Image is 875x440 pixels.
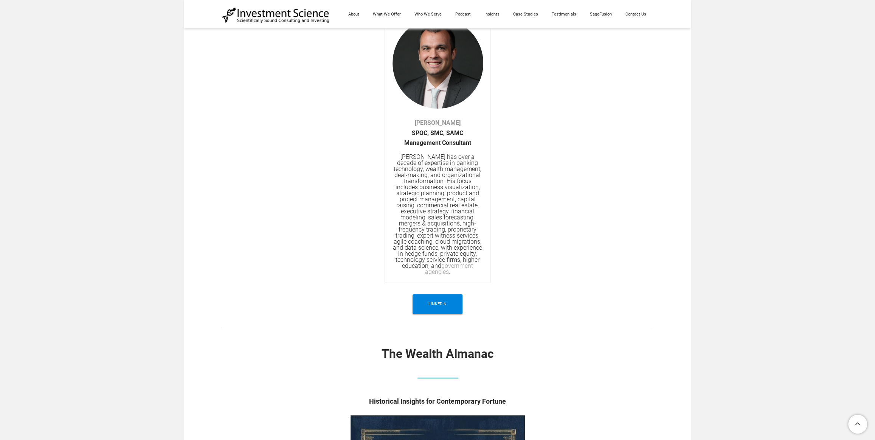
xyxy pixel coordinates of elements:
div: [PERSON_NAME] has over a decade of expertise in banking technology, wealth management, deal-makin... [393,154,482,275]
a: To Top [845,412,871,436]
div: ​SPOC, SMC, SAMC Management Consultant [393,118,482,148]
img: Michael Kelly providing Consulting Services [393,18,483,154]
img: Investment Science | NYC Consulting Services [222,7,330,23]
span: LinkedIn [428,294,447,314]
a: government agencies [425,262,473,275]
a: LinkedIn [413,294,462,314]
img: Picture [406,370,469,388]
a: [PERSON_NAME] [415,119,461,126]
font: Historical Insights for Contemporary Fortune [369,397,506,405]
font: The Wealth Almanac [382,347,494,361]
